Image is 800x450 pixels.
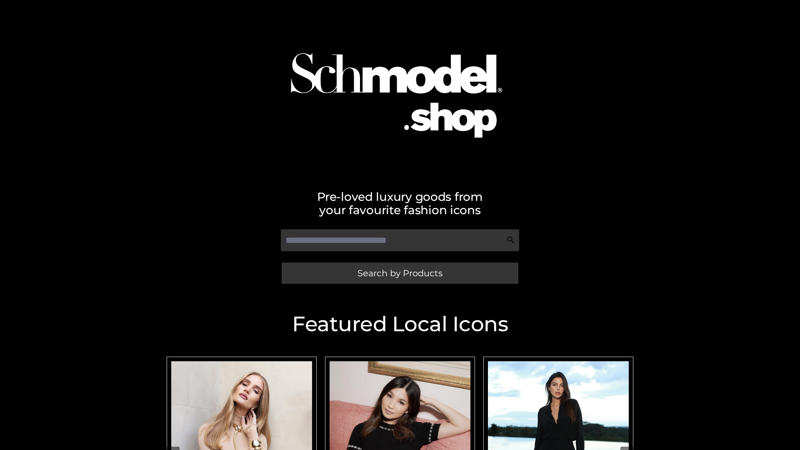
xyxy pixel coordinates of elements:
a: Search by Products [282,262,518,284]
img: Search Icon [507,236,515,244]
h2: Featured Local Icons​ [162,314,637,335]
span: Search by Products [357,269,442,277]
h2: Pre-loved luxury goods from your favourite fashion icons [162,190,637,217]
